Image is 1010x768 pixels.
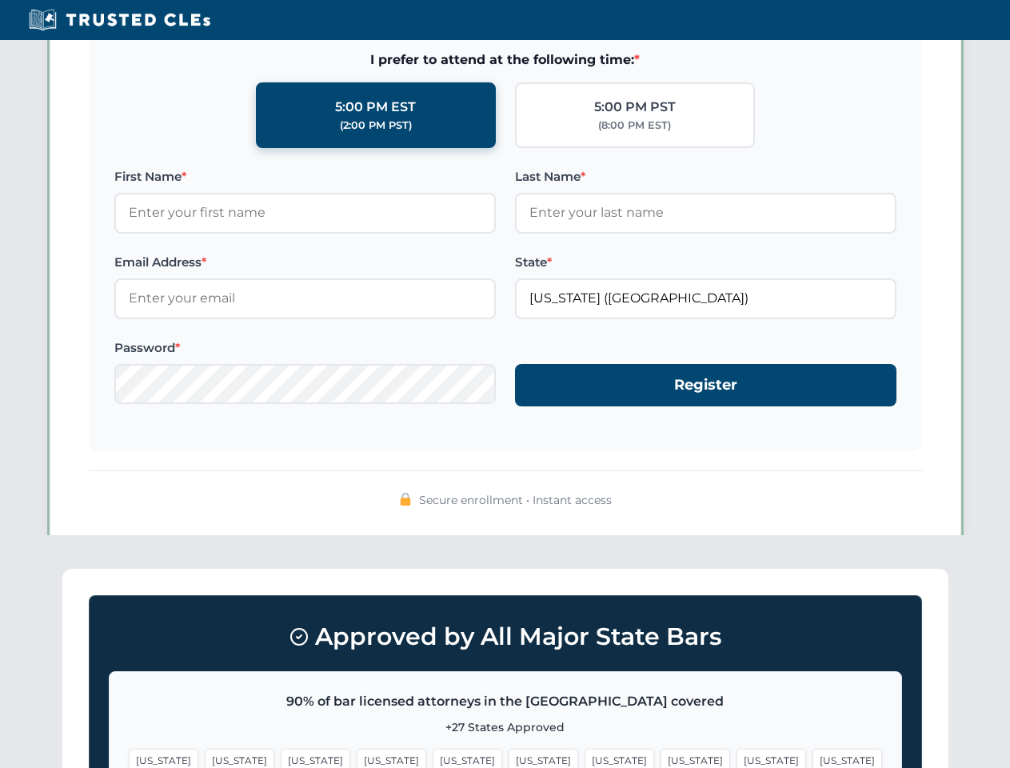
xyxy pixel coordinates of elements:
[24,8,215,32] img: Trusted CLEs
[515,253,896,272] label: State
[129,691,882,712] p: 90% of bar licensed attorneys in the [GEOGRAPHIC_DATA] covered
[598,118,671,134] div: (8:00 PM EST)
[515,364,896,406] button: Register
[515,167,896,186] label: Last Name
[114,338,496,358] label: Password
[515,193,896,233] input: Enter your last name
[114,253,496,272] label: Email Address
[335,97,416,118] div: 5:00 PM EST
[594,97,676,118] div: 5:00 PM PST
[129,718,882,736] p: +27 States Approved
[114,278,496,318] input: Enter your email
[419,491,612,509] span: Secure enrollment • Instant access
[340,118,412,134] div: (2:00 PM PST)
[114,50,896,70] span: I prefer to attend at the following time:
[114,193,496,233] input: Enter your first name
[109,615,902,658] h3: Approved by All Major State Bars
[114,167,496,186] label: First Name
[399,493,412,506] img: 🔒
[515,278,896,318] input: Florida (FL)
